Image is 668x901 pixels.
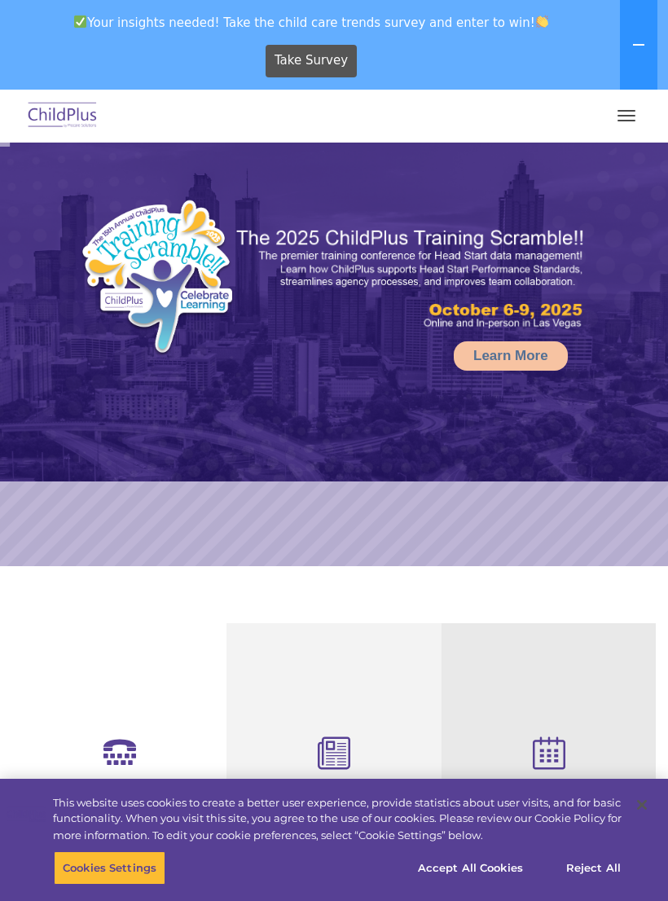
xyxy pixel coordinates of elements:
img: 👏 [536,15,548,28]
button: Close [624,787,660,823]
div: This website uses cookies to create a better user experience, provide statistics about user visit... [53,795,622,843]
img: ✅ [74,15,86,28]
a: Learn More [454,341,568,371]
button: Cookies Settings [54,850,165,885]
span: Your insights needed! Take the child care trends survey and enter to win! [7,7,617,38]
button: Reject All [543,850,644,885]
button: Accept All Cookies [409,850,532,885]
img: ChildPlus by Procare Solutions [24,97,101,135]
span: Take Survey [275,46,348,75]
a: Take Survey [266,45,358,77]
